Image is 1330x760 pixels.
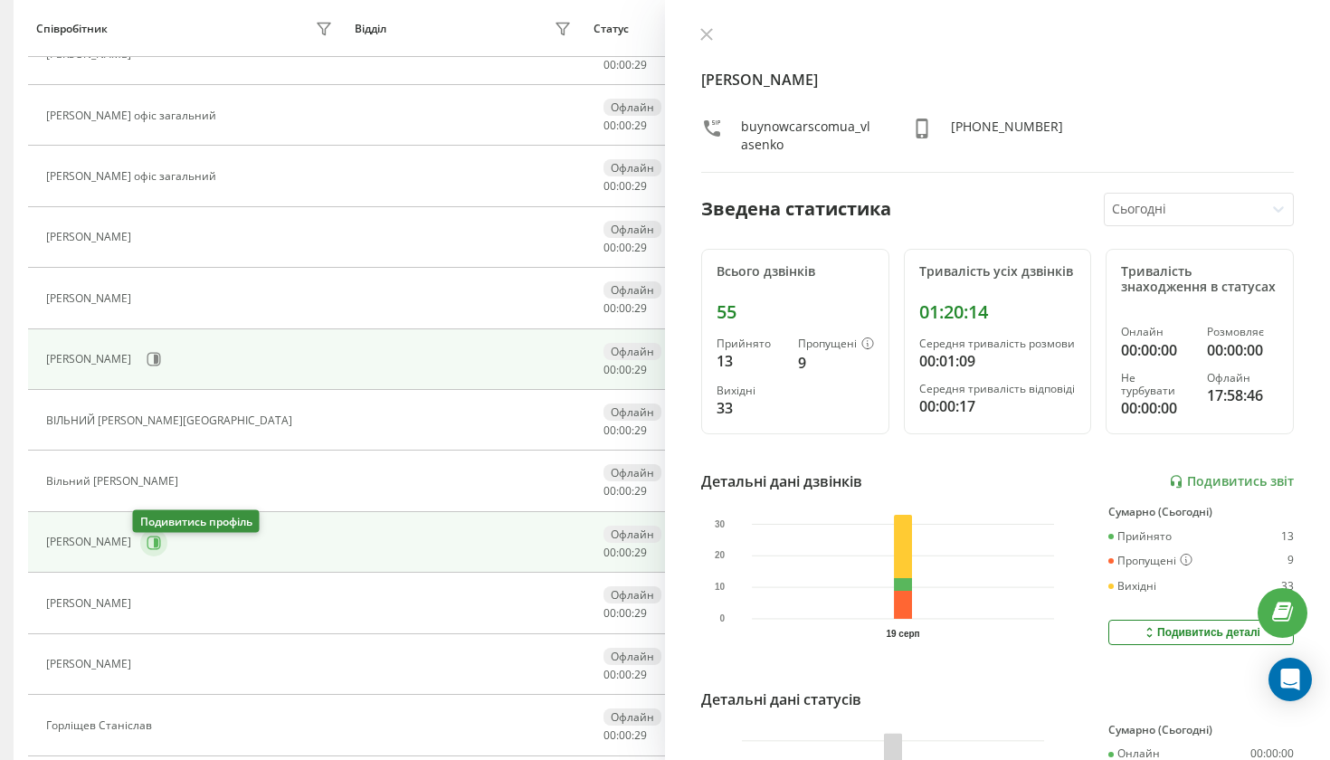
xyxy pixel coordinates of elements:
[634,362,647,377] span: 29
[634,57,647,72] span: 29
[603,240,616,255] span: 00
[1207,326,1278,338] div: Розмовляє
[619,240,632,255] span: 00
[603,667,616,682] span: 00
[619,667,632,682] span: 00
[619,483,632,499] span: 00
[603,343,661,360] div: Офлайн
[46,353,136,366] div: [PERSON_NAME]
[46,48,136,61] div: [PERSON_NAME]
[46,109,221,122] div: [PERSON_NAME] офіс загальний
[1268,658,1312,701] div: Open Intercom Messenger
[701,470,862,492] div: Детальні дані дзвінків
[1108,724,1294,736] div: Сумарно (Сьогодні)
[1207,339,1278,361] div: 00:00:00
[919,264,1077,280] div: Тривалість усіх дзвінків
[919,383,1077,395] div: Середня тривалість відповіді
[46,414,297,427] div: ВІЛЬНИЙ [PERSON_NAME][GEOGRAPHIC_DATA]
[1108,580,1156,593] div: Вихідні
[619,300,632,316] span: 00
[603,729,647,742] div: : :
[594,23,629,35] div: Статус
[715,583,726,593] text: 10
[887,629,920,639] text: 19 серп
[46,597,136,610] div: [PERSON_NAME]
[133,510,260,533] div: Подивитись профіль
[46,719,157,732] div: Горліщев Станіслав
[603,180,647,193] div: : :
[1281,580,1294,593] div: 33
[1287,554,1294,568] div: 9
[603,526,661,543] div: Офлайн
[603,404,661,421] div: Офлайн
[1121,372,1192,398] div: Не турбувати
[701,69,1294,90] h4: [PERSON_NAME]
[715,519,726,529] text: 30
[634,545,647,560] span: 29
[603,424,647,437] div: : :
[603,727,616,743] span: 00
[1169,474,1294,489] a: Подивитись звіт
[1121,397,1192,419] div: 00:00:00
[717,301,874,323] div: 55
[603,586,661,603] div: Офлайн
[603,281,661,299] div: Офлайн
[46,658,136,670] div: [PERSON_NAME]
[603,483,616,499] span: 00
[798,352,874,374] div: 9
[603,669,647,681] div: : :
[355,23,386,35] div: Відділ
[46,475,183,488] div: Вільний [PERSON_NAME]
[1121,264,1278,295] div: Тривалість знаходження в статусах
[46,170,221,183] div: [PERSON_NAME] офіс загальний
[1121,326,1192,338] div: Онлайн
[798,337,874,352] div: Пропущені
[603,362,616,377] span: 00
[603,302,647,315] div: : :
[1108,530,1172,543] div: Прийнято
[603,648,661,665] div: Офлайн
[603,364,647,376] div: : :
[46,292,136,305] div: [PERSON_NAME]
[603,485,647,498] div: : :
[715,551,726,561] text: 20
[603,159,661,176] div: Офлайн
[603,178,616,194] span: 00
[701,689,861,710] div: Детальні дані статусів
[46,231,136,243] div: [PERSON_NAME]
[1207,385,1278,406] div: 17:58:46
[619,727,632,743] span: 00
[619,362,632,377] span: 00
[1108,747,1160,760] div: Онлайн
[603,708,661,726] div: Офлайн
[717,350,784,372] div: 13
[1108,554,1192,568] div: Пропущені
[1142,625,1260,640] div: Подивитись деталі
[717,397,784,419] div: 33
[717,264,874,280] div: Всього дзвінків
[603,221,661,238] div: Офлайн
[634,240,647,255] span: 29
[919,301,1077,323] div: 01:20:14
[619,178,632,194] span: 00
[603,242,647,254] div: : :
[619,423,632,438] span: 00
[603,119,647,132] div: : :
[603,605,616,621] span: 00
[1108,620,1294,645] button: Подивитись деталі
[919,337,1077,350] div: Середня тривалість розмови
[603,118,616,133] span: 00
[1281,530,1294,543] div: 13
[634,178,647,194] span: 29
[634,667,647,682] span: 29
[634,727,647,743] span: 29
[603,99,661,116] div: Офлайн
[603,546,647,559] div: : :
[634,423,647,438] span: 29
[919,350,1077,372] div: 00:01:09
[603,545,616,560] span: 00
[951,118,1063,154] div: [PHONE_NUMBER]
[603,57,616,72] span: 00
[701,195,891,223] div: Зведена статистика
[603,300,616,316] span: 00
